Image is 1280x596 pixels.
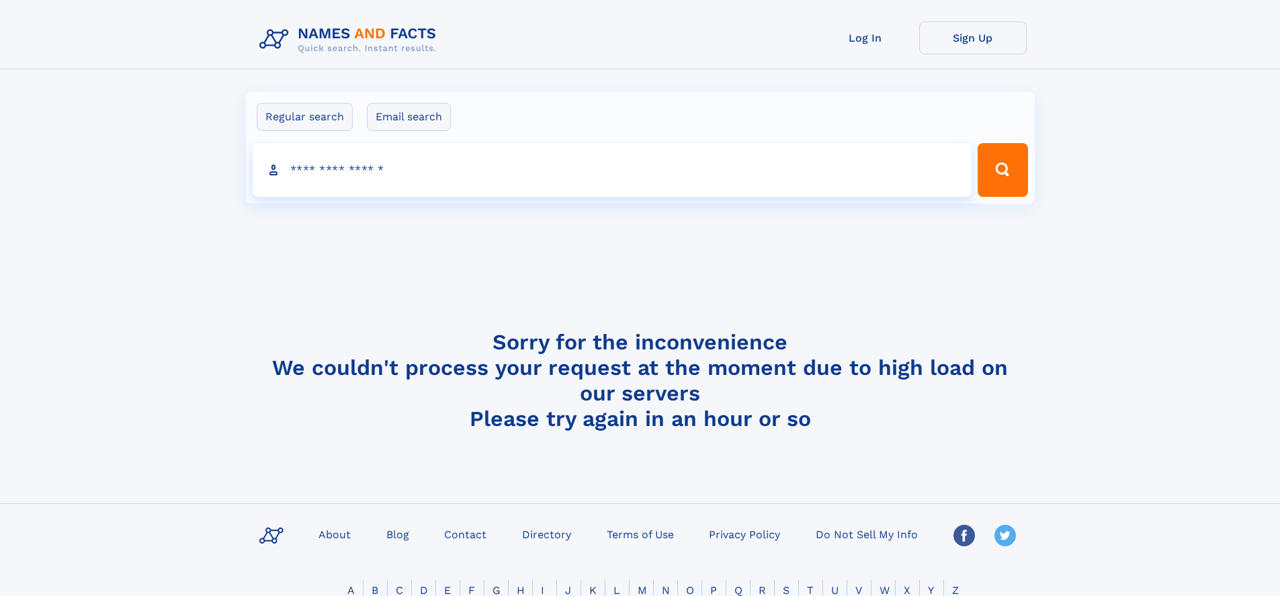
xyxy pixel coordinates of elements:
label: Regular search [257,103,353,131]
a: Blog [381,524,415,544]
a: Terms of Use [601,524,679,544]
img: Twitter [994,525,1016,546]
a: Sign Up [919,22,1027,54]
a: Do Not Sell My Info [810,524,923,544]
input: search input [253,143,972,197]
h4: Sorry for the inconvenience We couldn't process your request at the moment due to high load on ou... [254,329,1027,431]
label: Email search [367,103,451,131]
a: About [313,524,356,544]
a: Contact [439,524,492,544]
a: Privacy Policy [703,524,785,544]
a: Log In [812,22,919,54]
a: Directory [517,524,577,544]
button: Search Button [978,143,1027,197]
img: Facebook [953,525,975,546]
img: Logo Names and Facts [254,22,447,58]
